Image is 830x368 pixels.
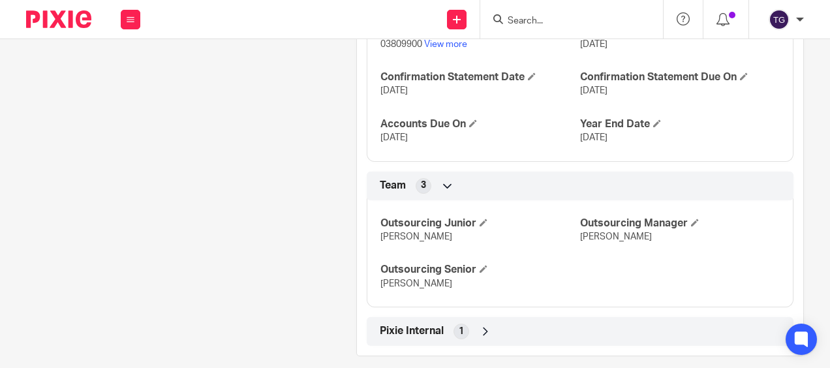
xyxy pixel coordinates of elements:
[380,179,406,192] span: Team
[26,10,91,28] img: Pixie
[580,117,780,131] h4: Year End Date
[380,232,452,241] span: [PERSON_NAME]
[580,217,780,230] h4: Outsourcing Manager
[580,133,607,142] span: [DATE]
[424,40,467,49] a: View more
[506,16,624,27] input: Search
[580,70,780,84] h4: Confirmation Statement Due On
[380,217,580,230] h4: Outsourcing Junior
[380,324,444,338] span: Pixie Internal
[380,40,422,49] span: 03809900
[421,179,426,192] span: 3
[580,86,607,95] span: [DATE]
[380,70,580,84] h4: Confirmation Statement Date
[769,9,790,30] img: svg%3E
[459,325,464,338] span: 1
[580,232,652,241] span: [PERSON_NAME]
[380,279,452,288] span: [PERSON_NAME]
[380,86,408,95] span: [DATE]
[580,40,607,49] span: [DATE]
[380,133,408,142] span: [DATE]
[380,263,580,277] h4: Outsourcing Senior
[380,117,580,131] h4: Accounts Due On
